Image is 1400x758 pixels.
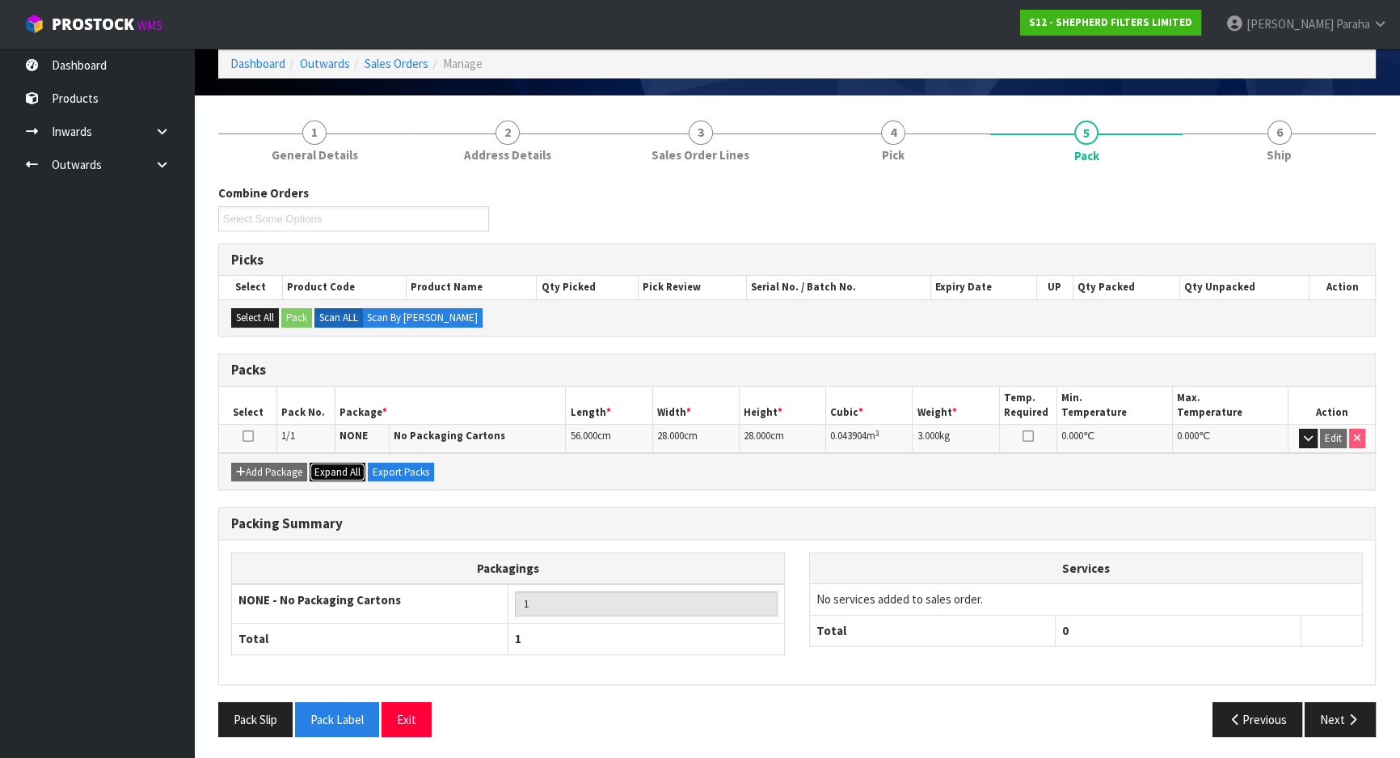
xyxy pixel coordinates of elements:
th: Temp. Required [999,387,1057,425]
span: [PERSON_NAME] [1246,16,1334,32]
th: Action [1309,276,1375,299]
span: 1 [515,631,521,646]
small: WMS [137,18,162,33]
h3: Picks [231,252,1363,268]
span: Address Details [464,146,551,163]
th: Services [810,553,1362,584]
strong: NONE [339,429,368,443]
span: 1 [302,121,327,145]
span: 3 [689,121,713,145]
th: Packagings [232,553,785,584]
button: Pack Label [295,702,379,737]
th: Height [739,387,825,425]
span: 1/1 [281,429,295,443]
span: Paraha [1336,16,1370,32]
span: Pack [1074,147,1099,164]
th: Cubic [826,387,913,425]
th: Serial No. / Batch No. [747,276,931,299]
th: Action [1288,387,1375,425]
span: Sales Order Lines [652,146,749,163]
label: Combine Orders [218,184,309,201]
h3: Packs [231,362,1363,378]
span: 0.043904 [830,429,867,443]
th: Total [810,615,1056,646]
th: Pick Review [639,276,747,299]
span: 0 [1062,623,1069,638]
span: Ship [1267,146,1292,163]
td: cm [652,425,739,453]
th: Width [652,387,739,425]
th: Qty Packed [1073,276,1179,299]
h3: Packing Summary [231,516,1363,531]
span: 2 [495,121,520,145]
button: Edit [1320,429,1347,448]
th: Product Code [282,276,406,299]
button: Select All [231,308,279,328]
sup: 3 [875,428,879,438]
th: Min. Temperature [1057,387,1173,425]
td: m [826,425,913,453]
strong: No Packaging Cartons [394,429,505,443]
strong: S12 - SHEPHERD FILTERS LIMITED [1029,15,1192,29]
th: UP [1036,276,1073,299]
span: 3.000 [917,429,938,443]
button: Pack [281,308,312,328]
label: Scan By [PERSON_NAME] [362,308,483,328]
span: 56.000 [570,429,597,443]
td: ℃ [1057,425,1173,453]
th: Package [335,387,566,425]
span: ProStock [52,14,134,35]
th: Max. Temperature [1173,387,1288,425]
a: S12 - SHEPHERD FILTERS LIMITED [1020,10,1201,36]
label: Scan ALL [314,308,363,328]
th: Expiry Date [930,276,1036,299]
th: Weight [913,387,999,425]
th: Product Name [407,276,537,299]
a: Outwards [300,56,350,71]
td: cm [566,425,652,453]
span: 28.000 [657,429,684,443]
th: Total [232,624,508,654]
span: Expand All [314,465,361,479]
span: 5 [1074,121,1098,145]
td: ℃ [1173,425,1288,453]
th: Select [219,387,277,425]
span: 6 [1267,121,1292,145]
span: 28.000 [744,429,770,443]
button: Pack Slip [218,702,293,737]
th: Pack No. [277,387,335,425]
button: Exit [382,702,432,737]
td: kg [913,425,999,453]
button: Next [1305,702,1376,737]
span: Pack [218,172,1376,749]
img: cube-alt.png [24,14,44,34]
th: Length [566,387,652,425]
td: No services added to sales order. [810,584,1362,615]
a: Sales Orders [365,56,428,71]
button: Export Packs [368,463,434,482]
span: General Details [272,146,358,163]
td: cm [739,425,825,453]
a: Dashboard [230,56,285,71]
button: Previous [1212,702,1303,737]
span: 4 [881,121,905,145]
th: Qty Picked [537,276,639,299]
span: 0.000 [1061,429,1083,443]
button: Add Package [231,463,307,482]
span: Pick [882,146,905,163]
button: Expand All [310,463,365,482]
strong: NONE - No Packaging Cartons [238,592,401,608]
span: Manage [443,56,483,71]
th: Qty Unpacked [1180,276,1309,299]
th: Select [219,276,282,299]
span: 0.000 [1177,429,1199,443]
